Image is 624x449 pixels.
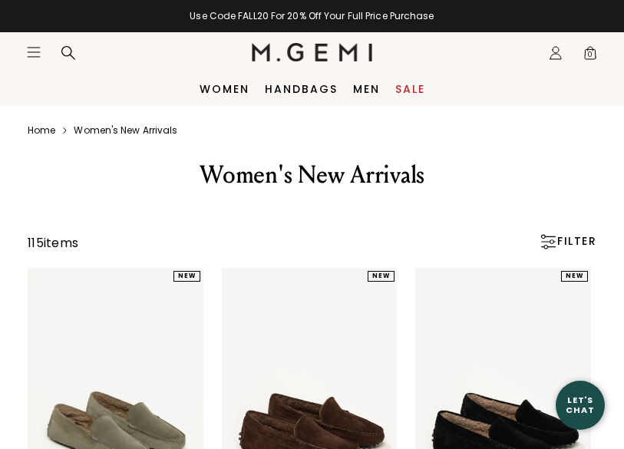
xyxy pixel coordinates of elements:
div: NEW [368,271,395,282]
a: Women's new arrivals [74,124,177,137]
a: Women [200,83,249,95]
span: 0 [583,48,598,64]
div: NEW [173,271,200,282]
div: 115 items [28,234,78,253]
div: NEW [561,271,588,282]
div: Let's Chat [556,395,605,414]
a: Home [28,124,55,137]
a: Sale [395,83,425,95]
div: FILTER [539,234,596,249]
div: Women's New Arrivals [46,160,578,190]
img: M.Gemi [252,43,372,61]
a: Handbags [265,83,338,95]
button: Open site menu [26,45,41,60]
a: Men [353,83,380,95]
img: Open filters [540,234,556,249]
